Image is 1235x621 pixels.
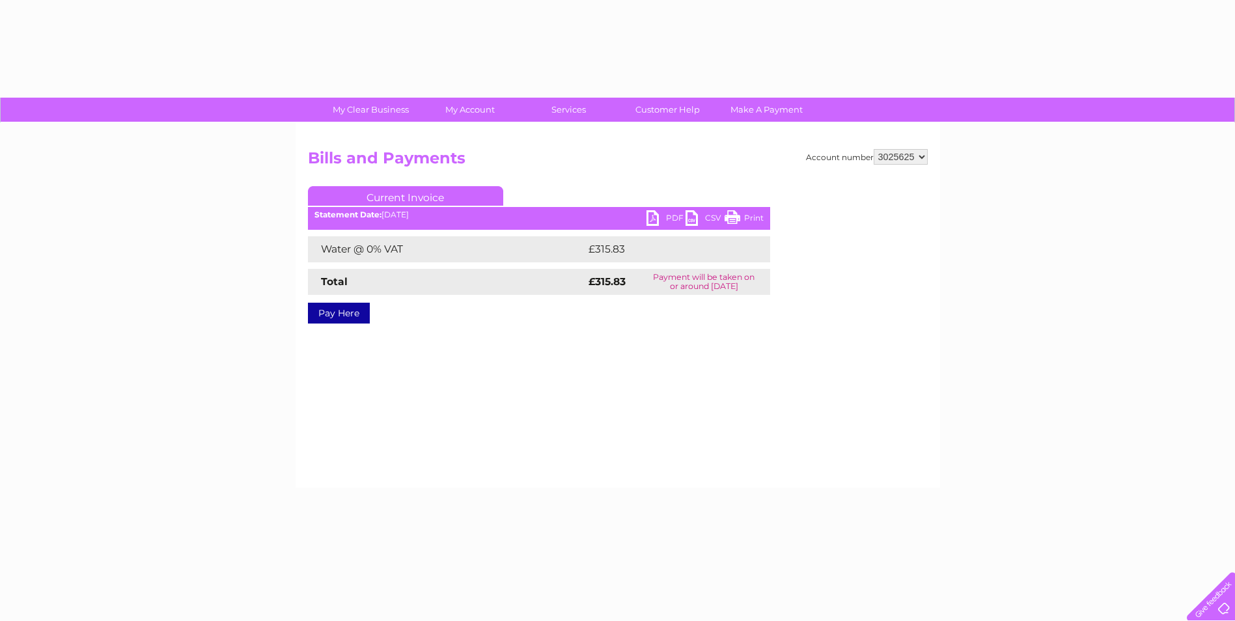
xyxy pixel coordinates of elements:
[314,210,382,219] b: Statement Date:
[686,210,725,229] a: CSV
[614,98,721,122] a: Customer Help
[638,269,770,295] td: Payment will be taken on or around [DATE]
[589,275,626,288] strong: £315.83
[646,210,686,229] a: PDF
[515,98,622,122] a: Services
[308,149,928,174] h2: Bills and Payments
[321,275,348,288] strong: Total
[308,210,770,219] div: [DATE]
[308,186,503,206] a: Current Invoice
[308,303,370,324] a: Pay Here
[806,149,928,165] div: Account number
[317,98,424,122] a: My Clear Business
[585,236,746,262] td: £315.83
[713,98,820,122] a: Make A Payment
[308,236,585,262] td: Water @ 0% VAT
[416,98,523,122] a: My Account
[725,210,764,229] a: Print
